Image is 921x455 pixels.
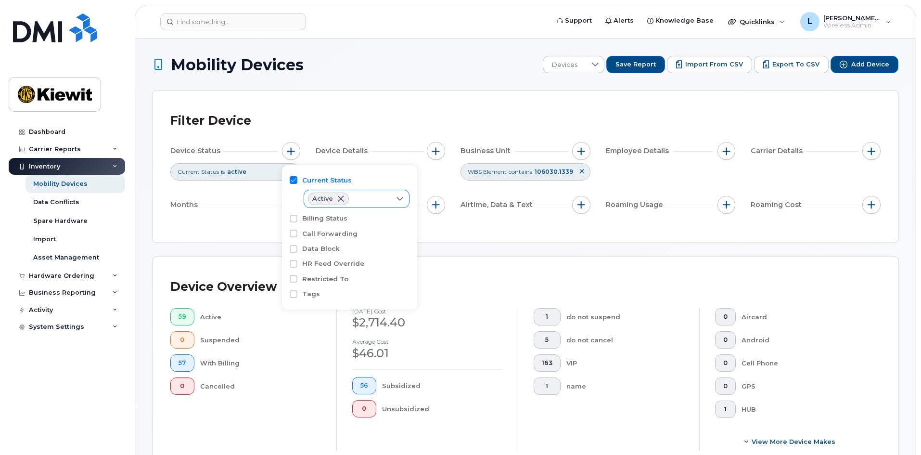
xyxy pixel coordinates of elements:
[542,359,552,367] span: 163
[170,331,194,349] button: 0
[179,382,186,390] span: 0
[312,196,333,202] span: Active
[742,308,866,325] div: Aircard
[178,168,219,176] span: Current Status
[606,146,672,156] span: Employee Details
[751,200,805,210] span: Roaming Cost
[542,313,552,321] span: 1
[170,308,194,325] button: 59
[715,433,865,451] button: View More Device Makes
[302,214,347,223] label: Billing Status
[667,56,752,73] button: Import from CSV
[360,405,368,413] span: 0
[352,314,502,331] div: $2,714.40
[170,200,201,210] span: Months
[534,331,561,349] button: 5
[179,336,186,344] span: 0
[179,313,186,321] span: 59
[723,313,728,321] span: 0
[751,146,806,156] span: Carrier Details
[615,60,656,69] span: Save Report
[352,338,502,345] h4: Average cost
[302,176,352,185] label: Current Status
[742,354,866,372] div: Cell Phone
[170,274,277,299] div: Device Overview
[316,146,371,156] span: Device Details
[535,168,573,175] span: 106030.1339
[302,259,364,268] label: HR Feed Override
[723,359,728,367] span: 0
[772,60,819,69] span: Export to CSV
[715,331,736,349] button: 0
[566,354,684,372] div: VIP
[685,60,743,69] span: Import from CSV
[302,229,358,238] label: Call Forwarding
[723,336,728,344] span: 0
[534,308,561,325] button: 1
[566,308,684,325] div: do not suspend
[715,354,736,372] button: 0
[715,377,736,395] button: 0
[752,437,835,446] span: View More Device Makes
[543,56,586,74] span: Devices
[382,377,503,394] div: Subsidized
[170,108,251,133] div: Filter Device
[742,331,866,349] div: Android
[200,354,321,372] div: With Billing
[170,146,223,156] span: Device Status
[302,244,340,253] label: Data Block
[227,168,246,175] span: active
[352,308,502,314] h4: [DATE] cost
[715,401,736,418] button: 1
[302,289,320,299] label: Tags
[179,359,186,367] span: 57
[831,56,898,73] button: Add Device
[754,56,829,73] button: Export to CSV
[460,146,513,156] span: Business Unit
[542,336,552,344] span: 5
[468,168,507,176] span: WBS Element
[851,60,889,69] span: Add Device
[170,377,194,395] button: 0
[382,400,503,417] div: Unsubsidized
[360,382,368,390] span: 56
[723,382,728,390] span: 0
[352,400,376,417] button: 0
[352,345,502,362] div: $46.01
[221,168,225,176] span: is
[566,377,684,395] div: name
[742,377,866,395] div: GPS
[352,377,376,394] button: 56
[200,377,321,395] div: Cancelled
[460,200,536,210] span: Airtime, Data & Text
[171,56,304,73] span: Mobility Devices
[715,308,736,325] button: 0
[200,308,321,325] div: Active
[200,331,321,349] div: Suspended
[566,331,684,349] div: do not cancel
[170,354,194,372] button: 57
[742,401,866,418] div: HUB
[542,382,552,390] span: 1
[606,200,666,210] span: Roaming Usage
[534,377,561,395] button: 1
[302,274,348,284] label: Restricted To
[606,56,665,73] button: Save Report
[723,405,728,413] span: 1
[509,168,532,176] span: contains
[534,354,561,372] button: 163
[879,413,914,448] iframe: Messenger Launcher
